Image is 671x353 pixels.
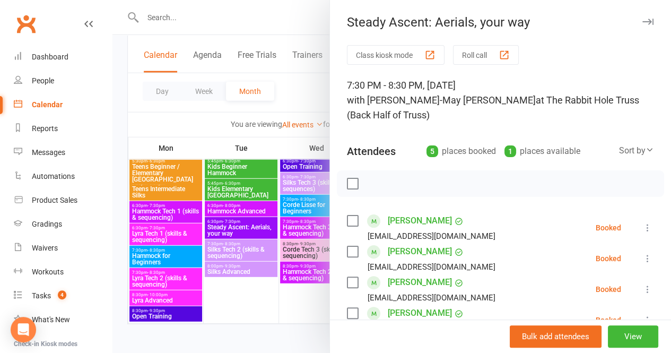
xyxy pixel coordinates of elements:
[58,290,66,299] span: 4
[347,144,396,159] div: Attendees
[368,229,495,243] div: [EMAIL_ADDRESS][DOMAIN_NAME]
[14,117,112,141] a: Reports
[368,291,495,305] div: [EMAIL_ADDRESS][DOMAIN_NAME]
[388,274,452,291] a: [PERSON_NAME]
[32,291,51,300] div: Tasks
[388,305,452,322] a: [PERSON_NAME]
[330,15,671,30] div: Steady Ascent: Aerials, your way
[14,236,112,260] a: Waivers
[388,212,452,229] a: [PERSON_NAME]
[32,172,75,180] div: Automations
[504,145,516,157] div: 1
[32,100,63,109] div: Calendar
[32,220,62,228] div: Gradings
[32,244,58,252] div: Waivers
[14,141,112,165] a: Messages
[596,255,621,262] div: Booked
[14,93,112,117] a: Calendar
[14,69,112,93] a: People
[619,144,654,158] div: Sort by
[32,53,68,61] div: Dashboard
[426,145,438,157] div: 5
[11,317,36,342] div: Open Intercom Messenger
[32,268,64,276] div: Workouts
[608,325,658,348] button: View
[388,243,452,260] a: [PERSON_NAME]
[14,212,112,236] a: Gradings
[14,260,112,284] a: Workouts
[32,148,65,157] div: Messages
[504,144,580,159] div: places available
[347,78,654,123] div: 7:30 PM - 8:30 PM, [DATE]
[368,260,495,274] div: [EMAIL_ADDRESS][DOMAIN_NAME]
[596,286,621,293] div: Booked
[32,124,58,133] div: Reports
[32,196,77,204] div: Product Sales
[13,11,39,37] a: Clubworx
[32,315,70,324] div: What's New
[453,45,519,65] button: Roll call
[14,45,112,69] a: Dashboard
[14,284,112,308] a: Tasks 4
[347,94,536,106] span: with [PERSON_NAME]-May [PERSON_NAME]
[426,144,496,159] div: places booked
[347,45,445,65] button: Class kiosk mode
[596,224,621,231] div: Booked
[596,316,621,324] div: Booked
[32,76,54,85] div: People
[510,325,602,348] button: Bulk add attendees
[14,165,112,188] a: Automations
[14,188,112,212] a: Product Sales
[14,308,112,332] a: What's New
